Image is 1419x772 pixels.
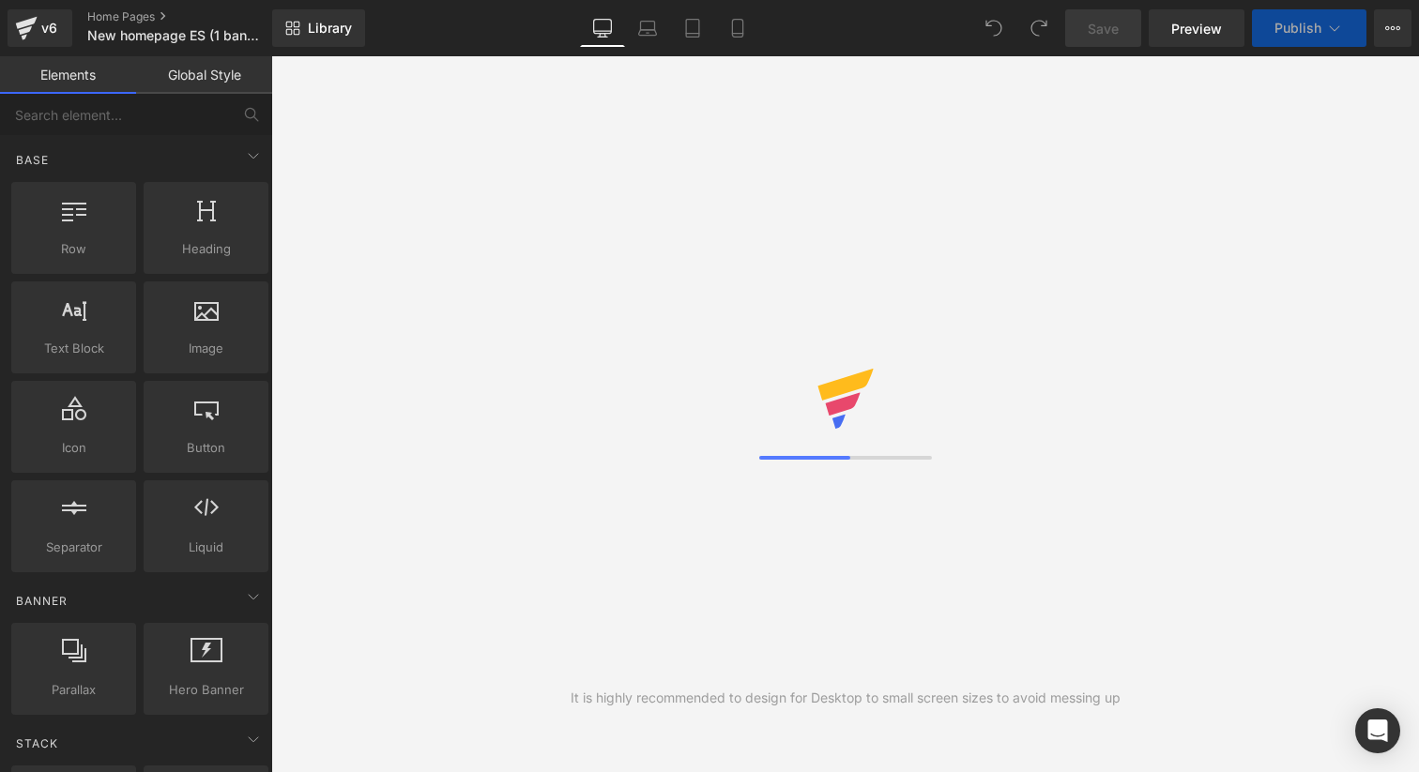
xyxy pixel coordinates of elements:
span: Library [308,20,352,37]
span: Banner [14,592,69,610]
span: Liquid [149,537,263,557]
button: Undo [975,9,1013,47]
a: Laptop [625,9,670,47]
a: Tablet [670,9,715,47]
span: Publish [1274,21,1321,36]
span: Base [14,151,51,169]
a: v6 [8,9,72,47]
span: Heading [149,239,263,259]
span: Text Block [17,339,130,358]
a: Desktop [580,9,625,47]
div: v6 [38,16,61,40]
span: Button [149,438,263,458]
span: Hero Banner [149,680,263,700]
span: Preview [1171,19,1222,38]
span: Stack [14,734,60,752]
button: More [1374,9,1411,47]
a: Preview [1149,9,1244,47]
a: Home Pages [87,9,299,24]
div: It is highly recommended to design for Desktop to small screen sizes to avoid messing up [571,688,1121,708]
span: New homepage ES (1 banner) [87,28,264,43]
a: Global Style [136,56,272,94]
span: Icon [17,438,130,458]
span: Parallax [17,680,130,700]
span: Row [17,239,130,259]
span: Separator [17,537,130,557]
button: Redo [1020,9,1058,47]
a: New Library [272,9,365,47]
button: Publish [1252,9,1366,47]
div: Open Intercom Messenger [1355,708,1400,753]
span: Image [149,339,263,358]
span: Save [1088,19,1119,38]
a: Mobile [715,9,760,47]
